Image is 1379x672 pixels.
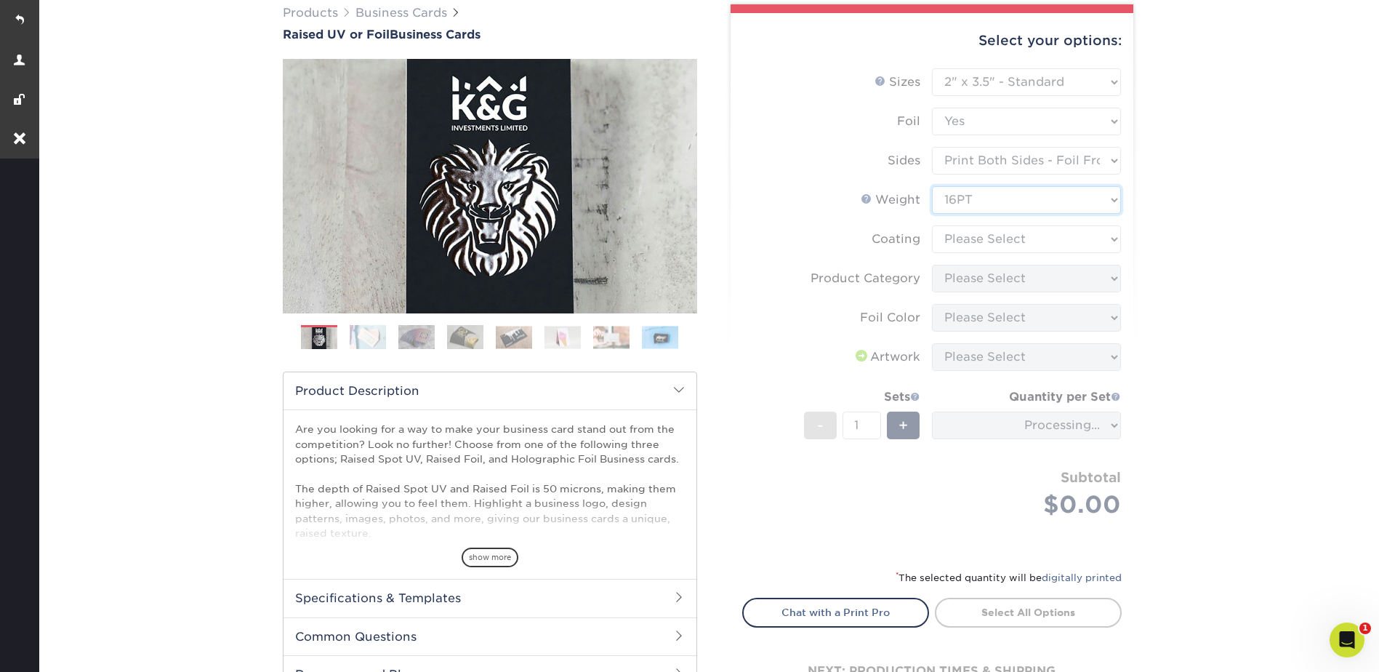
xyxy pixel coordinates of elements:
h1: Business Cards [283,28,697,41]
img: Business Cards 06 [544,326,581,348]
span: show more [462,548,518,567]
h2: Common Questions [284,617,696,655]
h2: Product Description [284,372,696,409]
img: Business Cards 08 [642,326,678,348]
a: Select All Options [935,598,1122,627]
span: Raised UV or Foil [283,28,390,41]
span: 1 [1359,623,1371,634]
h2: Specifications & Templates [284,579,696,617]
img: Business Cards 07 [593,326,630,348]
small: The selected quantity will be [896,572,1122,583]
img: Business Cards 05 [496,326,532,348]
div: Select your options: [742,13,1122,68]
img: Business Cards 04 [447,324,483,350]
a: Products [283,6,338,20]
a: Business Cards [355,6,447,20]
img: Business Cards 03 [398,324,435,350]
a: Chat with a Print Pro [742,598,929,627]
img: Business Cards 02 [350,324,386,350]
img: Business Cards 01 [301,320,337,356]
a: Raised UV or FoilBusiness Cards [283,28,697,41]
iframe: Intercom live chat [1330,623,1364,657]
a: digitally printed [1042,572,1122,583]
